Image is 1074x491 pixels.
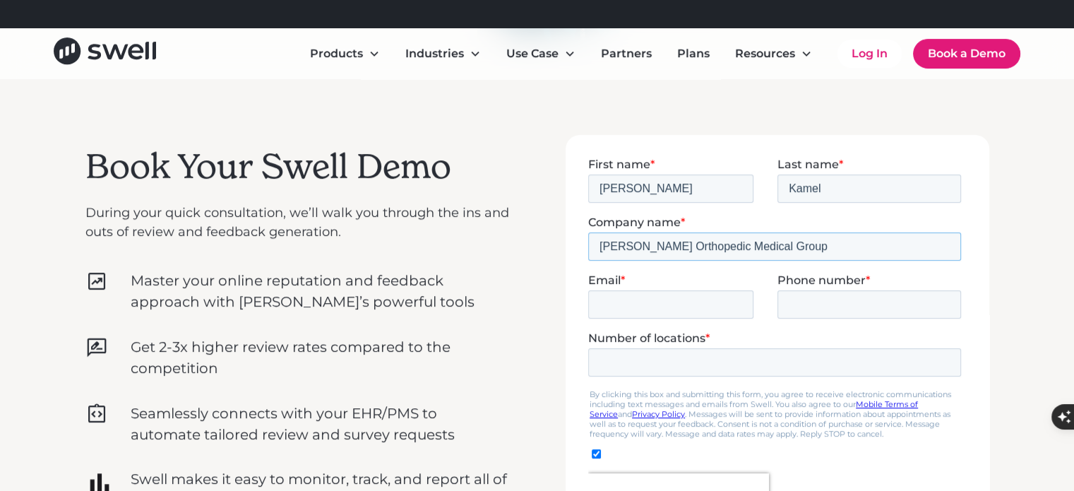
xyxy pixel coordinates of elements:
[735,45,795,62] div: Resources
[54,37,156,69] a: home
[590,40,663,68] a: Partners
[666,40,721,68] a: Plans
[299,40,391,68] div: Products
[506,45,559,62] div: Use Case
[913,39,1020,69] a: Book a Demo
[724,40,823,68] div: Resources
[405,45,464,62] div: Industries
[131,270,509,312] p: Master your online reputation and feedback approach with [PERSON_NAME]’s powerful tools
[394,40,492,68] div: Industries
[837,40,902,68] a: Log In
[131,403,509,445] p: Seamlessly connects with your EHR/PMS to automate tailored review and survey requests
[131,336,509,379] p: Get 2-3x higher review rates compared to the competition
[85,203,509,242] p: During your quick consultation, we’ll walk you through the ins and outs of review and feedback ge...
[310,45,363,62] div: Products
[495,40,587,68] div: Use Case
[85,146,509,187] h2: Book Your Swell Demo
